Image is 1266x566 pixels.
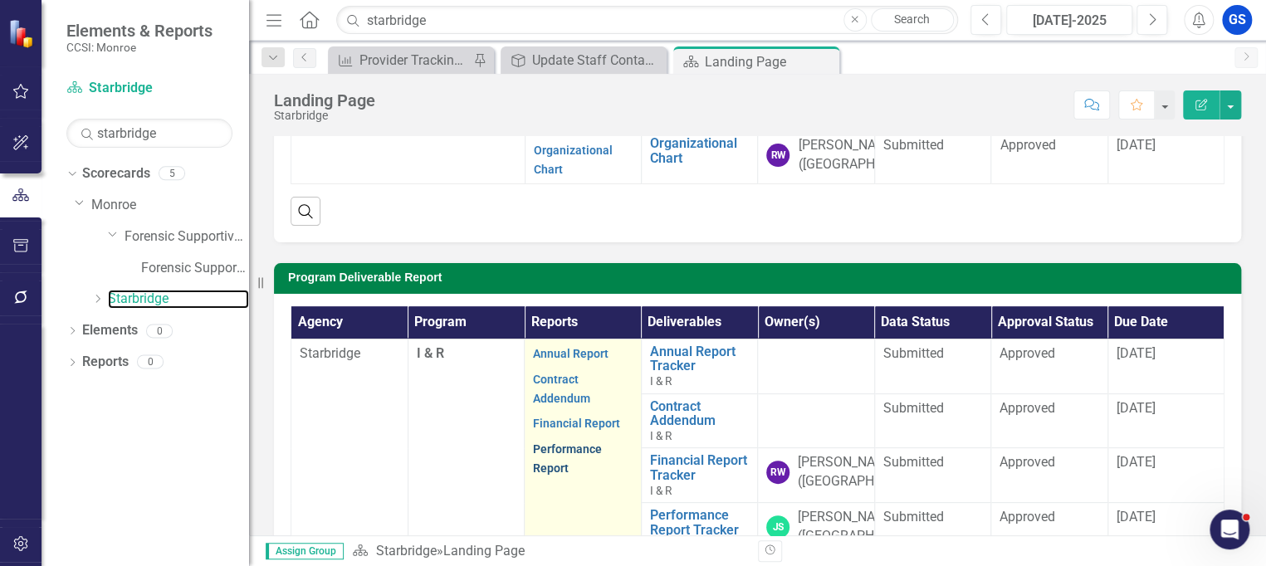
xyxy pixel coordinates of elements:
span: Submitted [883,454,944,470]
div: Starbridge [274,110,375,122]
span: Submitted [883,400,944,416]
button: [DATE]-2025 [1006,5,1133,35]
div: 0 [146,324,173,338]
span: Assign Group [266,543,344,559]
span: Approved [1000,137,1055,153]
input: Search Below... [66,119,232,148]
a: Elements [82,321,138,340]
td: Double-Click to Edit [758,503,875,558]
div: RW [766,144,789,167]
td: Double-Click to Edit [991,448,1108,503]
div: Landing Page [442,543,524,559]
td: Double-Click to Edit Right Click for Context Menu [641,339,758,393]
div: » [352,542,745,561]
div: Landing Page [274,91,375,110]
span: Approved [1000,454,1055,470]
td: Double-Click to Edit Right Click for Context Menu [642,131,758,184]
div: [PERSON_NAME] ([GEOGRAPHIC_DATA]) [798,453,932,491]
a: Update Staff Contacts and Website Link on Agency Landing Page [505,50,662,71]
a: Starbridge [66,79,232,98]
div: RW [766,461,789,484]
span: Approved [1000,509,1055,525]
span: Elements & Reports [66,21,213,41]
span: Submitted [883,137,944,153]
td: Double-Click to Edit [1107,131,1224,184]
div: Landing Page [705,51,835,72]
span: I & R [650,484,672,497]
td: Double-Click to Edit [991,339,1108,393]
td: Double-Click to Edit [874,131,990,184]
td: Double-Click to Edit [758,393,875,448]
input: Search ClearPoint... [336,6,957,35]
span: [DATE] [1117,454,1156,470]
td: Double-Click to Edit [874,448,991,503]
span: [DATE] [1117,400,1156,416]
td: Double-Click to Edit [991,131,1107,184]
a: Financial Report [533,417,620,430]
td: Double-Click to Edit [525,339,642,557]
td: Double-Click to Edit [291,339,408,557]
span: [DATE] [1117,137,1156,153]
td: Double-Click to Edit Right Click for Context Menu [641,393,758,448]
a: Starbridge [108,290,249,309]
div: 5 [159,167,185,181]
a: Organizational Chart [650,136,749,165]
a: Performance Report Tracker [650,508,750,537]
td: Double-Click to Edit [874,393,991,448]
td: Double-Click to Edit [1107,503,1224,558]
a: Contract Addendum [650,399,750,428]
td: Double-Click to Edit [758,131,874,184]
span: I & R [650,429,672,442]
a: Provider Tracking (Multi-view) (no blanks) [332,50,469,71]
div: Provider Tracking (Multi-view) (no blanks) [359,50,469,71]
span: I & R [417,345,444,361]
div: [PERSON_NAME] ([GEOGRAPHIC_DATA]) [798,508,932,546]
span: [DATE] [1117,345,1156,361]
td: Double-Click to Edit [874,503,991,558]
span: I & R [650,374,672,388]
div: JS [766,515,789,539]
td: Double-Click to Edit [991,503,1108,558]
td: Double-Click to Edit [874,339,991,393]
div: [DATE]-2025 [1012,11,1127,31]
small: CCSI: Monroe [66,41,213,54]
span: Submitted [883,345,944,361]
td: Double-Click to Edit [1107,393,1224,448]
td: Double-Click to Edit [758,339,875,393]
span: [DATE] [1117,509,1156,525]
button: GS [1222,5,1252,35]
a: Scorecards [82,164,150,183]
td: Double-Click to Edit [758,448,875,503]
span: Approved [1000,400,1055,416]
td: Double-Click to Edit [1107,448,1224,503]
a: Search [871,8,954,32]
iframe: Intercom live chat [1210,510,1249,549]
a: Organizational Chart [534,144,613,176]
a: Annual Report [533,347,609,360]
a: Starbridge [375,543,436,559]
img: ClearPoint Strategy [8,18,37,47]
div: 0 [137,355,164,369]
a: Contract Addendum [533,373,590,405]
td: Double-Click to Edit [991,393,1108,448]
h3: Program Deliverable Report [288,271,1233,284]
a: Forensic Supportive Housing [125,227,249,246]
a: Monroe [91,196,249,215]
p: Starbridge [300,344,399,364]
a: Performance Report [533,442,602,475]
a: Financial Report Tracker [650,453,750,482]
div: [PERSON_NAME] ([GEOGRAPHIC_DATA]) [798,136,932,174]
a: Forensic Supportive Housing (Site A2 - 10 Beds) [141,259,249,278]
td: Double-Click to Edit [1107,339,1224,393]
div: Update Staff Contacts and Website Link on Agency Landing Page [532,50,662,71]
span: Approved [1000,345,1055,361]
td: Double-Click to Edit Right Click for Context Menu [641,448,758,503]
span: Submitted [883,509,944,525]
td: Double-Click to Edit Right Click for Context Menu [641,503,758,558]
a: Annual Report Tracker [650,344,750,373]
a: Reports [82,353,129,372]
